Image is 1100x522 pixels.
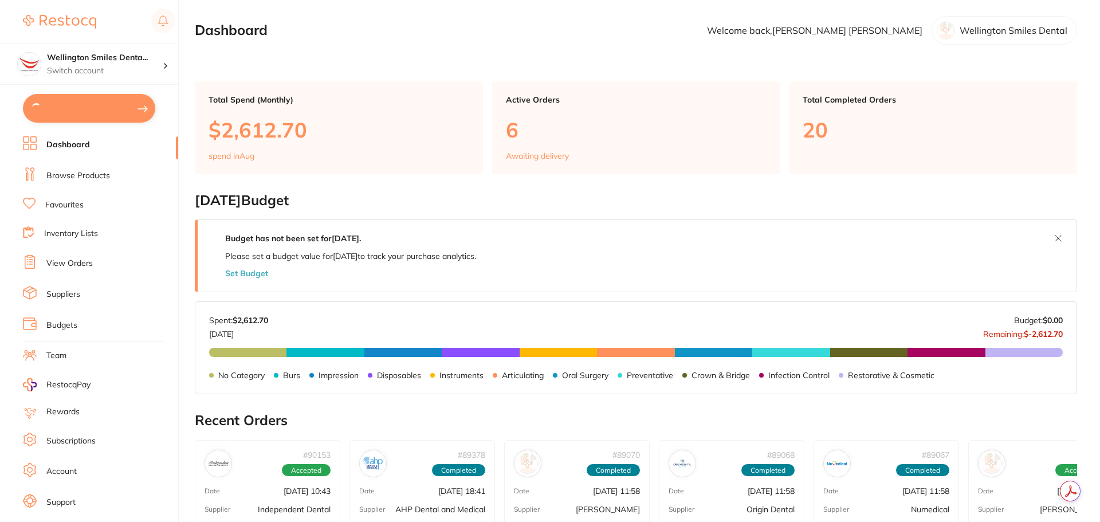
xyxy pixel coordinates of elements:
[44,228,98,240] a: Inventory Lists
[377,371,421,380] p: Disposables
[46,139,90,151] a: Dashboard
[978,487,993,495] p: Date
[627,371,673,380] p: Preventative
[195,22,268,38] h2: Dashboard
[225,269,268,278] button: Set Budget
[46,320,77,331] a: Budgets
[46,497,76,508] a: Support
[492,81,780,174] a: Active Orders6Awaiting delivery
[593,486,640,496] p: [DATE] 11:58
[46,435,96,447] a: Subscriptions
[47,52,163,64] h4: Wellington Smiles Dental
[587,464,640,477] span: Completed
[896,464,949,477] span: Completed
[767,450,795,460] p: # 89068
[207,453,229,474] img: Independent Dental
[438,486,485,496] p: [DATE] 18:41
[978,505,1004,513] p: Supplier
[823,505,849,513] p: Supplier
[848,371,934,380] p: Restorative & Cosmetic
[359,505,385,513] p: Supplier
[23,9,96,35] a: Restocq Logo
[902,486,949,496] p: [DATE] 11:58
[562,371,608,380] p: Oral Surgery
[707,25,922,36] p: Welcome back, [PERSON_NAME] [PERSON_NAME]
[826,453,848,474] img: Numedical
[514,505,540,513] p: Supplier
[502,371,544,380] p: Articulating
[803,95,1063,104] p: Total Completed Orders
[46,466,77,477] a: Account
[395,505,485,514] p: AHP Dental and Medical
[741,464,795,477] span: Completed
[195,413,1077,429] h2: Recent Orders
[47,65,163,77] p: Switch account
[506,95,767,104] p: Active Orders
[517,453,539,474] img: Henry Schein Halas
[23,378,37,391] img: RestocqPay
[18,53,41,76] img: Wellington Smiles Dental
[432,464,485,477] span: Completed
[458,450,485,460] p: # 89378
[823,487,839,495] p: Date
[911,505,949,514] p: Numedical
[225,252,476,261] p: Please set a budget value for [DATE] to track your purchase analytics.
[205,505,230,513] p: Supplier
[439,371,484,380] p: Instruments
[46,379,91,391] span: RestocqPay
[195,81,483,174] a: Total Spend (Monthly)$2,612.70spend inAug
[1043,315,1063,325] strong: $0.00
[303,450,331,460] p: # 90153
[46,350,66,362] a: Team
[46,258,93,269] a: View Orders
[922,450,949,460] p: # 89067
[209,325,268,339] p: [DATE]
[359,487,375,495] p: Date
[284,486,331,496] p: [DATE] 10:43
[282,464,331,477] span: Accepted
[692,371,750,380] p: Crown & Bridge
[209,151,254,160] p: spend in Aug
[46,170,110,182] a: Browse Products
[209,95,469,104] p: Total Spend (Monthly)
[209,316,268,325] p: Spent:
[748,486,795,496] p: [DATE] 11:58
[981,453,1003,474] img: Adam Dental
[225,233,361,244] strong: Budget has not been set for [DATE] .
[803,118,1063,142] p: 20
[46,406,80,418] a: Rewards
[747,505,795,514] p: Origin Dental
[960,25,1067,36] p: Wellington Smiles Dental
[789,81,1077,174] a: Total Completed Orders20
[233,315,268,325] strong: $2,612.70
[46,289,80,300] a: Suppliers
[514,487,529,495] p: Date
[612,450,640,460] p: # 89070
[506,151,569,160] p: Awaiting delivery
[576,505,640,514] p: [PERSON_NAME]
[669,505,694,513] p: Supplier
[1014,316,1063,325] p: Budget:
[319,371,359,380] p: Impression
[669,487,684,495] p: Date
[506,118,767,142] p: 6
[45,199,84,211] a: Favourites
[768,371,830,380] p: Infection Control
[258,505,331,514] p: Independent Dental
[283,371,300,380] p: Burs
[23,378,91,391] a: RestocqPay
[671,453,693,474] img: Origin Dental
[23,15,96,29] img: Restocq Logo
[205,487,220,495] p: Date
[983,325,1063,339] p: Remaining:
[362,453,384,474] img: AHP Dental and Medical
[209,118,469,142] p: $2,612.70
[1024,329,1063,339] strong: $-2,612.70
[218,371,265,380] p: No Category
[195,193,1077,209] h2: [DATE] Budget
